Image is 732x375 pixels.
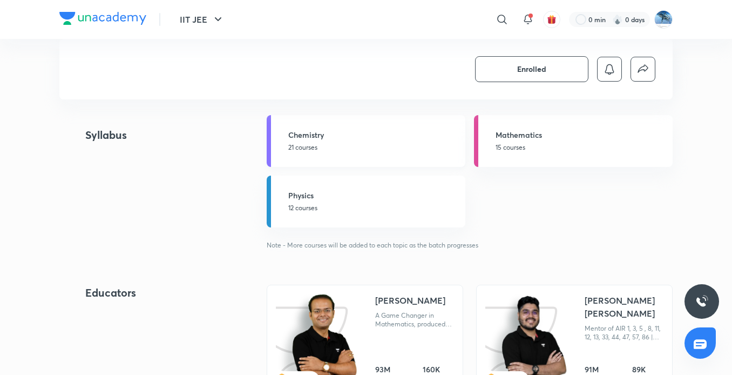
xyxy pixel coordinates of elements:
img: Rajat Ahirwar [654,10,673,29]
p: 12 courses [288,203,459,213]
img: streak [612,14,623,25]
a: Chemistry21 courses [267,115,465,167]
button: avatar [543,11,560,28]
p: 21 courses [288,143,459,152]
span: Enrolled [517,64,546,75]
a: Mathematics15 courses [474,115,673,167]
p: Note - More courses will be added to each topic as the batch progresses [267,240,673,250]
div: A Game Changer in Mathematics, produced multiple 100 percentilers, Air 33 & 34 (Main 2024), his c... [375,311,454,329]
h5: Mathematics [496,129,666,140]
p: 15 courses [496,143,666,152]
h5: Chemistry [288,129,459,140]
div: 89K [632,364,660,375]
button: Enrolled [475,56,588,82]
a: Physics12 courses [267,176,465,227]
div: Mentor of AIR 1, 3, 5 , 8, 11, 12, 13, 33, 44, 47, 57, 86 | Mentored 7000+ [DEMOGRAPHIC_DATA], Aj... [585,324,663,341]
div: 160K [423,364,451,375]
h5: Physics [288,190,459,201]
button: IIT JEE [173,9,231,30]
div: 91M [585,364,619,375]
div: [PERSON_NAME] [375,294,445,307]
img: ttu [695,295,708,308]
h4: Syllabus [85,127,232,143]
a: Company Logo [59,12,146,28]
div: [PERSON_NAME] [PERSON_NAME] [585,294,663,320]
img: Company Logo [59,12,146,25]
h4: Educators [85,285,232,301]
img: avatar [547,15,557,24]
div: 93M [375,364,410,375]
